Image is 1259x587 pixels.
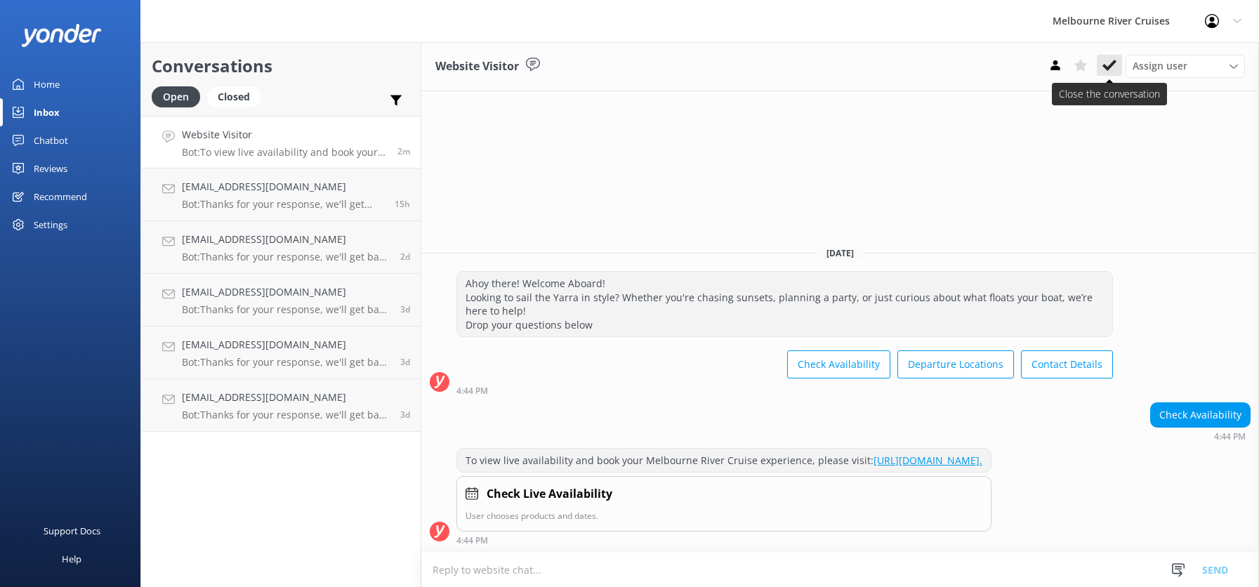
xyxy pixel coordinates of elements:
[141,116,421,169] a: Website VisitorBot:To view live availability and book your Melbourne River Cruise experience, ple...
[141,274,421,327] a: [EMAIL_ADDRESS][DOMAIN_NAME]Bot:Thanks for your response, we'll get back to you as soon as we can...
[34,211,67,239] div: Settings
[141,221,421,274] a: [EMAIL_ADDRESS][DOMAIN_NAME]Bot:Thanks for your response, we'll get back to you as soon as we can...
[487,485,612,503] h4: Check Live Availability
[1214,433,1246,441] strong: 4:44 PM
[182,409,390,421] p: Bot: Thanks for your response, we'll get back to you as soon as we can during opening hours.
[34,183,87,211] div: Recommend
[457,272,1112,336] div: Ahoy there! Welcome Aboard! Looking to sail the Yarra in style? Whether you're chasing sunsets, p...
[152,86,200,107] div: Open
[152,53,410,79] h2: Conversations
[44,517,100,545] div: Support Docs
[1133,58,1187,74] span: Assign user
[182,337,390,352] h4: [EMAIL_ADDRESS][DOMAIN_NAME]
[874,454,982,467] a: [URL][DOMAIN_NAME].
[466,509,982,522] p: User chooses products and dates.
[787,350,890,378] button: Check Availability
[34,70,60,98] div: Home
[182,356,390,369] p: Bot: Thanks for your response, we'll get back to you as soon as we can during opening hours.
[182,284,390,300] h4: [EMAIL_ADDRESS][DOMAIN_NAME]
[456,385,1113,395] div: Sep 15 2025 04:44pm (UTC +10:00) Australia/Sydney
[182,251,390,263] p: Bot: Thanks for your response, we'll get back to you as soon as we can during opening hours.
[62,545,81,573] div: Help
[34,126,68,154] div: Chatbot
[1151,403,1250,427] div: Check Availability
[456,536,488,545] strong: 4:44 PM
[152,88,207,104] a: Open
[182,303,390,316] p: Bot: Thanks for your response, we'll get back to you as soon as we can during opening hours.
[21,24,102,47] img: yonder-white-logo.png
[1021,350,1113,378] button: Contact Details
[207,86,261,107] div: Closed
[1126,55,1245,77] div: Assign User
[400,251,410,263] span: Sep 12 2025 05:14pm (UTC +10:00) Australia/Sydney
[141,169,421,221] a: [EMAIL_ADDRESS][DOMAIN_NAME]Bot:Thanks for your response, we'll get back to you as soon as we can...
[207,88,268,104] a: Closed
[400,356,410,368] span: Sep 12 2025 11:57am (UTC +10:00) Australia/Sydney
[456,535,991,545] div: Sep 15 2025 04:44pm (UTC +10:00) Australia/Sydney
[34,154,67,183] div: Reviews
[34,98,60,126] div: Inbox
[1150,431,1251,441] div: Sep 15 2025 04:44pm (UTC +10:00) Australia/Sydney
[897,350,1014,378] button: Departure Locations
[182,390,390,405] h4: [EMAIL_ADDRESS][DOMAIN_NAME]
[818,247,862,259] span: [DATE]
[400,303,410,315] span: Sep 12 2025 04:37pm (UTC +10:00) Australia/Sydney
[141,327,421,379] a: [EMAIL_ADDRESS][DOMAIN_NAME]Bot:Thanks for your response, we'll get back to you as soon as we can...
[395,198,410,210] span: Sep 15 2025 12:47am (UTC +10:00) Australia/Sydney
[456,387,488,395] strong: 4:44 PM
[182,179,384,194] h4: [EMAIL_ADDRESS][DOMAIN_NAME]
[457,449,991,473] div: To view live availability and book your Melbourne River Cruise experience, please visit:
[141,379,421,432] a: [EMAIL_ADDRESS][DOMAIN_NAME]Bot:Thanks for your response, we'll get back to you as soon as we can...
[182,232,390,247] h4: [EMAIL_ADDRESS][DOMAIN_NAME]
[182,198,384,211] p: Bot: Thanks for your response, we'll get back to you as soon as we can during opening hours.
[182,127,387,143] h4: Website Visitor
[397,145,410,157] span: Sep 15 2025 04:44pm (UTC +10:00) Australia/Sydney
[182,146,387,159] p: Bot: To view live availability and book your Melbourne River Cruise experience, please visit: [UR...
[435,58,519,76] h3: Website Visitor
[400,409,410,421] span: Sep 11 2025 06:24pm (UTC +10:00) Australia/Sydney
